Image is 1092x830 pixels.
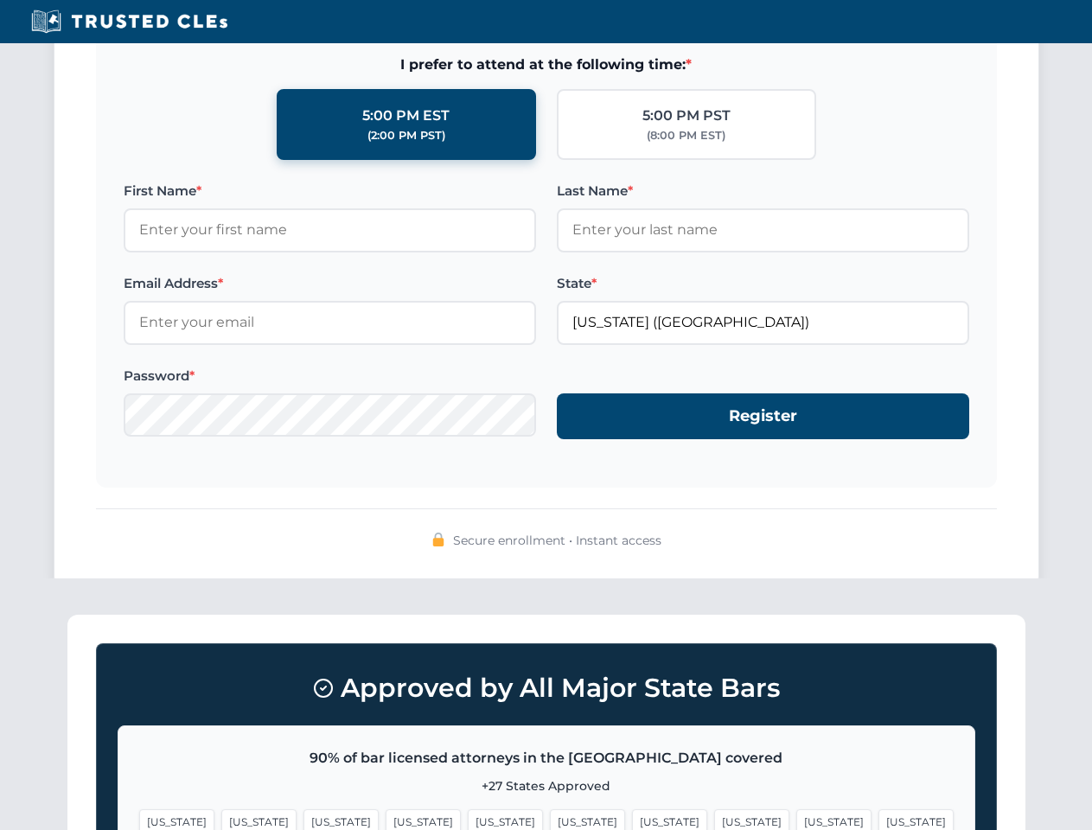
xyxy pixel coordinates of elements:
[557,181,969,201] label: Last Name
[124,366,536,386] label: Password
[124,181,536,201] label: First Name
[453,531,661,550] span: Secure enrollment • Instant access
[118,665,975,712] h3: Approved by All Major State Bars
[557,393,969,439] button: Register
[124,54,969,76] span: I prefer to attend at the following time:
[139,776,954,795] p: +27 States Approved
[124,301,536,344] input: Enter your email
[124,273,536,294] label: Email Address
[557,208,969,252] input: Enter your last name
[139,747,954,769] p: 90% of bar licensed attorneys in the [GEOGRAPHIC_DATA] covered
[367,127,445,144] div: (2:00 PM PST)
[124,208,536,252] input: Enter your first name
[557,273,969,294] label: State
[431,533,445,546] img: 🔒
[26,9,233,35] img: Trusted CLEs
[642,105,731,127] div: 5:00 PM PST
[362,105,450,127] div: 5:00 PM EST
[647,127,725,144] div: (8:00 PM EST)
[557,301,969,344] input: Florida (FL)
